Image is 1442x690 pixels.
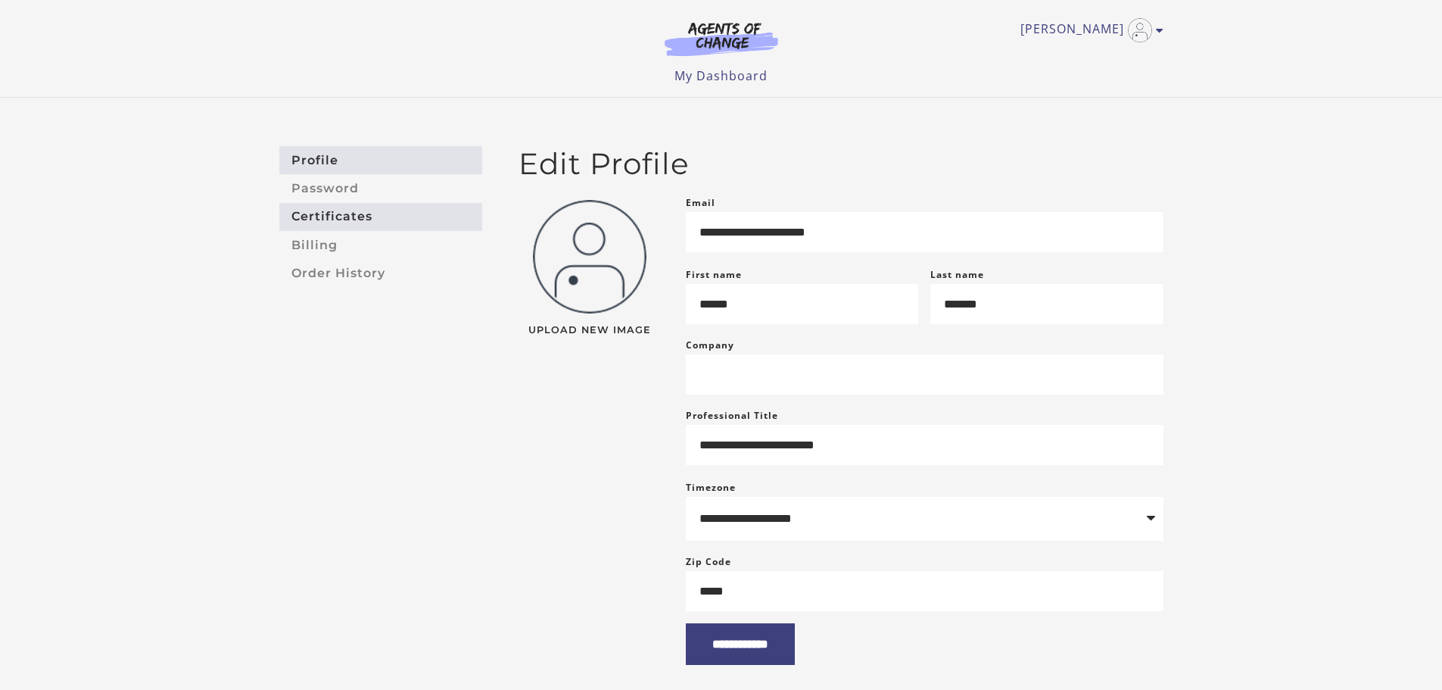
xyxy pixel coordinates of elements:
[649,21,794,56] img: Agents of Change Logo
[279,231,482,259] a: Billing
[1020,18,1156,42] a: Toggle menu
[686,194,715,212] label: Email
[279,146,482,174] a: Profile
[279,174,482,202] a: Password
[674,67,768,84] a: My Dashboard
[686,336,734,354] label: Company
[686,481,736,494] label: Timezone
[279,259,482,287] a: Order History
[279,203,482,231] a: Certificates
[519,146,1163,182] h2: Edit Profile
[930,268,984,281] label: Last name
[686,407,778,425] label: Professional Title
[686,268,742,281] label: First name
[686,553,731,571] label: Zip Code
[519,326,662,336] span: Upload New Image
